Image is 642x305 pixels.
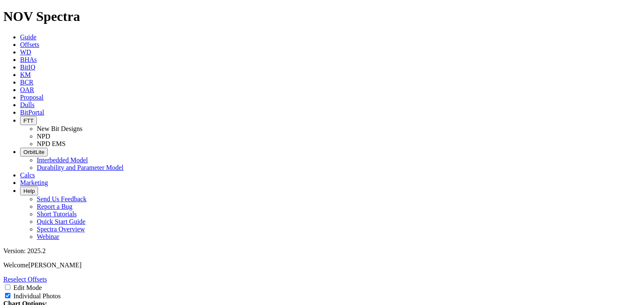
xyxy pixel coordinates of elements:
a: Webinar [37,233,59,240]
span: [PERSON_NAME] [28,261,82,269]
a: Interbedded Model [37,156,88,164]
a: Guide [20,33,36,41]
a: Marketing [20,179,48,186]
span: OrbitLite [23,149,44,155]
button: Help [20,187,38,195]
a: New Bit Designs [37,125,82,132]
a: Calcs [20,172,35,179]
a: Proposal [20,94,43,101]
a: NPD EMS [37,140,66,147]
a: WD [20,49,31,56]
a: Report a Bug [37,203,72,210]
span: Help [23,188,35,194]
span: FTT [23,118,33,124]
a: Quick Start Guide [37,218,85,225]
a: NPD [37,133,50,140]
label: Edit Mode [13,284,42,291]
a: Offsets [20,41,39,48]
a: Dulls [20,101,35,108]
button: OrbitLite [20,148,48,156]
a: KM [20,71,31,78]
button: FTT [20,116,37,125]
a: BitIQ [20,64,35,71]
a: Short Tutorials [37,210,77,218]
a: Spectra Overview [37,226,85,233]
h1: NOV Spectra [3,9,639,24]
a: OAR [20,86,34,93]
a: Reselect Offsets [3,276,47,283]
div: Version: 2025.2 [3,247,639,255]
a: Send Us Feedback [37,195,87,202]
a: BitPortal [20,109,44,116]
p: Welcome [3,261,639,269]
a: BHAs [20,56,37,63]
label: Individual Photos [13,292,61,300]
a: BCR [20,79,33,86]
a: Durability and Parameter Model [37,164,124,171]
